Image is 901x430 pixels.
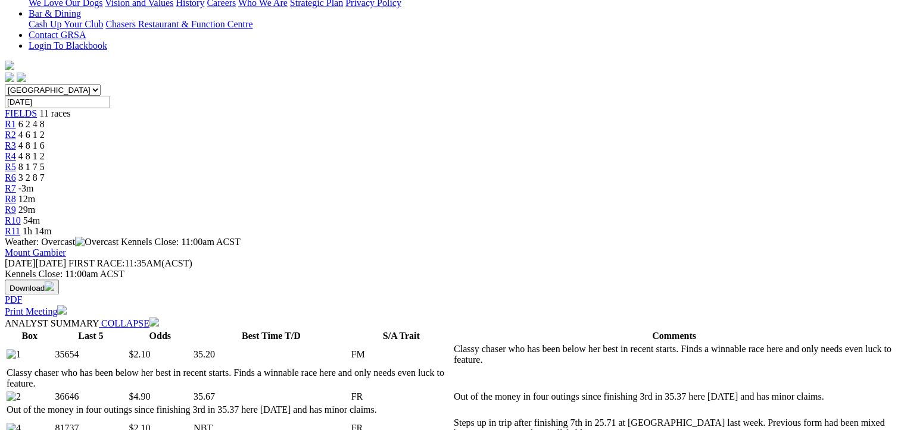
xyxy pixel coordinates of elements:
td: 36646 [54,391,127,403]
img: logo-grsa-white.png [5,61,14,70]
span: 11:35AM(ACST) [68,258,192,268]
span: 4 8 1 2 [18,151,45,161]
img: twitter.svg [17,73,26,82]
a: R8 [5,194,16,204]
td: FM [351,343,452,366]
span: FIRST RACE: [68,258,124,268]
a: Login To Blackbook [29,40,107,51]
td: 35.67 [193,391,350,403]
img: Overcast [75,237,119,247]
th: S/A Trait [351,330,452,342]
a: COLLAPSE [99,318,159,328]
a: R7 [5,183,16,193]
td: Out of the money in four outings since finishing 3rd in 35.37 here [DATE] and has minor claims. [453,391,895,403]
span: 4 6 1 2 [18,130,45,140]
span: 3 2 8 7 [18,172,45,183]
input: Select date [5,96,110,108]
a: PDF [5,294,22,305]
img: facebook.svg [5,73,14,82]
span: Weather: Overcast [5,237,121,247]
span: $4.90 [129,391,150,401]
a: Bar & Dining [29,8,81,18]
a: R1 [5,119,16,129]
a: Cash Up Your Club [29,19,103,29]
th: Comments [453,330,895,342]
div: Kennels Close: 11:00am ACST [5,269,896,280]
span: [DATE] [5,258,36,268]
td: 35654 [54,343,127,366]
a: R5 [5,162,16,172]
span: [DATE] [5,258,66,268]
a: R6 [5,172,16,183]
span: 4 8 1 6 [18,140,45,150]
img: chevron-down-white.svg [149,317,159,327]
span: 6 2 4 8 [18,119,45,129]
a: FIELDS [5,108,37,118]
span: 54m [23,215,40,225]
span: COLLAPSE [101,318,149,328]
button: Download [5,280,59,294]
td: Classy chaser who has been below her best in recent starts. Finds a winnable race here and only n... [453,343,895,366]
td: Classy chaser who has been below her best in recent starts. Finds a winnable race here and only n... [6,367,452,390]
a: Mount Gambier [5,247,66,258]
span: 11 races [39,108,70,118]
a: R11 [5,226,20,236]
a: R2 [5,130,16,140]
a: Chasers Restaurant & Function Centre [105,19,252,29]
span: 12m [18,194,35,204]
span: $2.10 [129,349,150,359]
a: Print Meeting [5,306,67,316]
span: Kennels Close: 11:00am ACST [121,237,241,247]
div: Bar & Dining [29,19,896,30]
th: Last 5 [54,330,127,342]
span: 1h 14m [23,226,51,236]
a: R10 [5,215,21,225]
div: Download [5,294,896,305]
div: ANALYST SUMMARY [5,317,896,329]
a: Contact GRSA [29,30,86,40]
img: download.svg [45,281,54,291]
th: Odds [128,330,192,342]
a: R3 [5,140,16,150]
img: 2 [7,391,21,402]
a: R4 [5,151,16,161]
td: Out of the money in four outings since finishing 3rd in 35.37 here [DATE] and has minor claims. [6,404,452,416]
td: FR [351,391,452,403]
span: 8 1 7 5 [18,162,45,172]
img: printer.svg [57,305,67,315]
span: 29m [18,205,35,215]
th: Box [6,330,53,342]
a: R9 [5,205,16,215]
img: 1 [7,349,21,360]
td: 35.20 [193,343,350,366]
span: -3m [18,183,34,193]
th: Best Time T/D [193,330,350,342]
